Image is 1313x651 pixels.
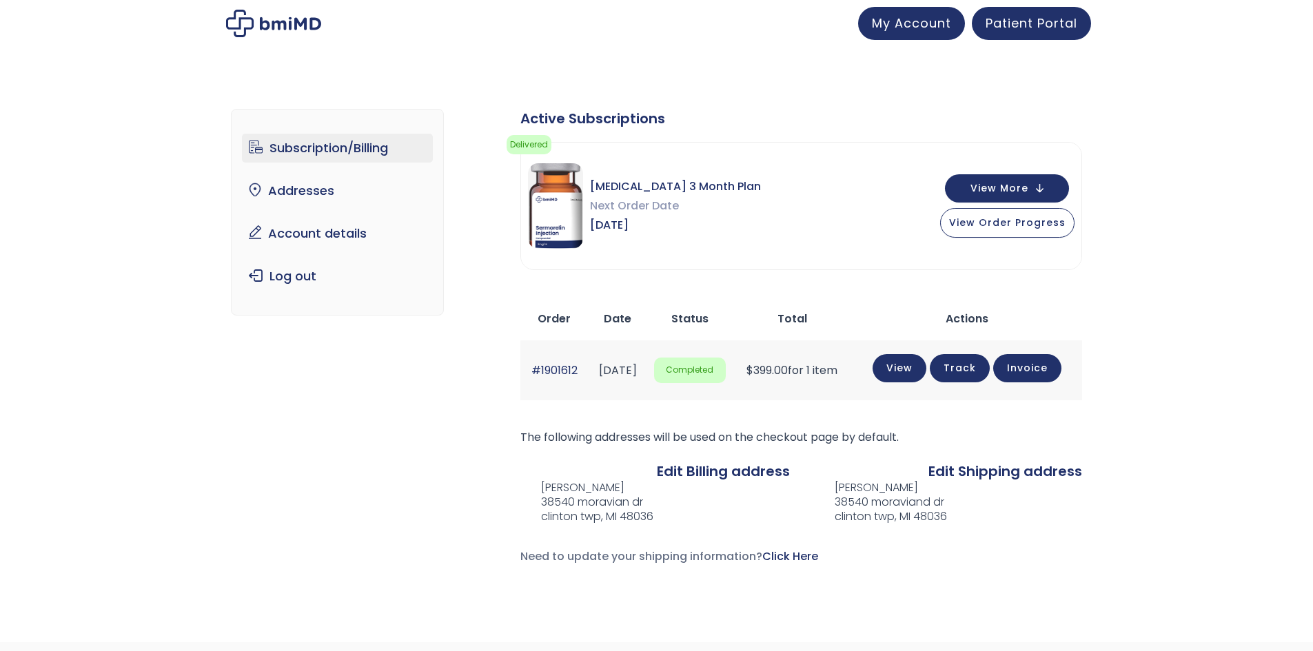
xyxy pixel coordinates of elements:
span: [MEDICAL_DATA] 3 Month Plan [590,177,761,196]
span: Patient Portal [986,14,1077,32]
span: Delivered [507,135,551,154]
address: [PERSON_NAME] 38540 moraviand dr clinton twp, MI 48036 [813,481,947,524]
td: for 1 item [733,340,852,400]
p: The following addresses will be used on the checkout page by default. [520,428,1082,447]
span: Date [604,311,631,327]
span: [DATE] [590,216,761,235]
span: Actions [946,311,988,327]
span: 399.00 [746,362,788,378]
nav: Account pages [231,109,444,316]
img: My account [226,10,321,37]
button: View Order Progress [940,208,1075,238]
a: Track [930,354,990,382]
img: Sermorelin 3 Month Plan [528,163,583,249]
a: #1901612 [531,362,578,378]
span: Total [777,311,807,327]
span: Completed [654,358,726,383]
span: Order [538,311,571,327]
div: Active Subscriptions [520,109,1082,128]
a: Patient Portal [972,7,1091,40]
a: Subscription/Billing [242,134,433,163]
a: Account details [242,219,433,248]
button: View More [945,174,1069,203]
span: Next Order Date [590,196,761,216]
span: Status [671,311,709,327]
span: $ [746,362,753,378]
a: Log out [242,262,433,291]
a: Edit Billing address [657,462,790,481]
a: Edit Shipping address [928,462,1082,481]
span: View Order Progress [949,216,1066,229]
a: Click Here [762,548,818,564]
time: [DATE] [599,362,637,378]
a: View [873,354,926,382]
span: My Account [872,14,951,32]
a: Invoice [993,354,1061,382]
span: View More [970,184,1028,193]
a: Addresses [242,176,433,205]
a: My Account [858,7,965,40]
span: Need to update your shipping information? [520,548,818,564]
address: [PERSON_NAME] 38540 moravian dr clinton twp, MI 48036 [520,481,653,524]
